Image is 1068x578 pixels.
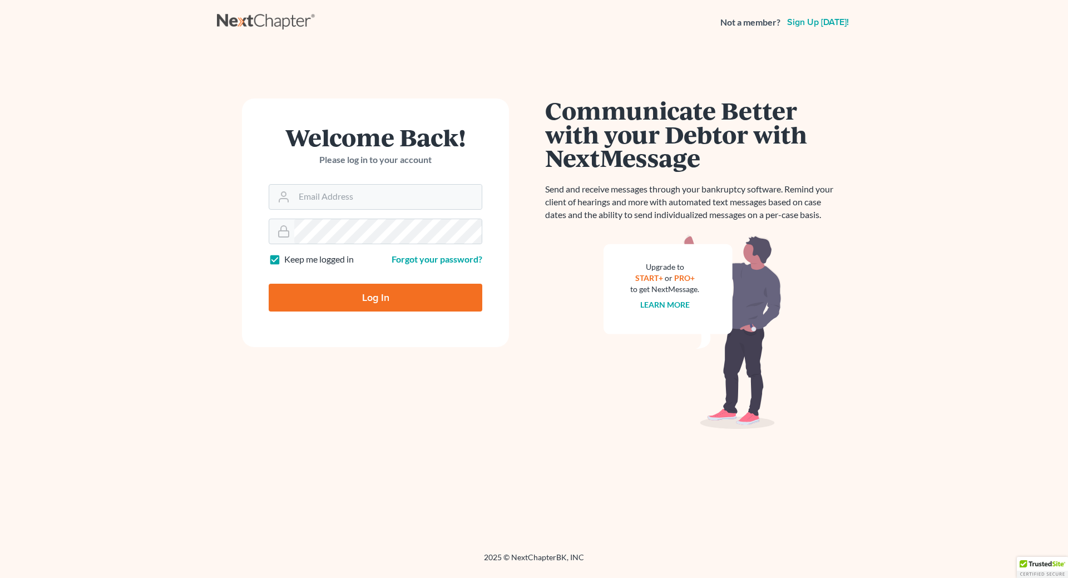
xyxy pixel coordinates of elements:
input: Email Address [294,185,482,209]
h1: Welcome Back! [269,125,482,149]
label: Keep me logged in [284,253,354,266]
a: PRO+ [674,273,695,283]
div: TrustedSite Certified [1017,557,1068,578]
img: nextmessage_bg-59042aed3d76b12b5cd301f8e5b87938c9018125f34e5fa2b7a6b67550977c72.svg [604,235,782,429]
input: Log In [269,284,482,312]
strong: Not a member? [720,16,780,29]
h1: Communicate Better with your Debtor with NextMessage [545,98,840,170]
a: Forgot your password? [392,254,482,264]
div: 2025 © NextChapterBK, INC [217,552,851,572]
a: START+ [635,273,663,283]
p: Send and receive messages through your bankruptcy software. Remind your client of hearings and mo... [545,183,840,221]
div: Upgrade to [630,261,699,273]
p: Please log in to your account [269,154,482,166]
div: to get NextMessage. [630,284,699,295]
a: Learn more [640,300,690,309]
a: Sign up [DATE]! [785,18,851,27]
span: or [665,273,673,283]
